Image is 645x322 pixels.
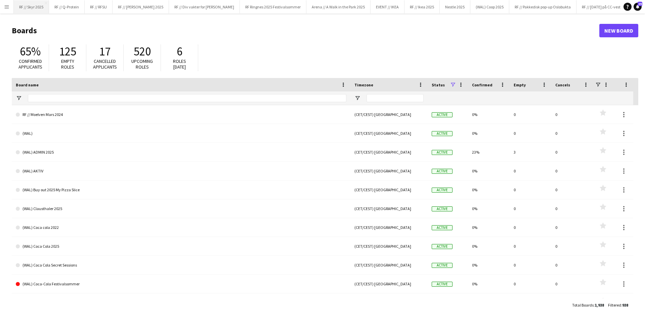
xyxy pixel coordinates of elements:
[16,199,346,218] a: (WAL) Clausthaler 2025
[350,275,428,293] div: (CET/CEST) [GEOGRAPHIC_DATA]
[440,0,470,13] button: Nestle 2025
[350,199,428,218] div: (CET/CEST) [GEOGRAPHIC_DATA]
[16,105,346,124] a: RF // Moelven Mars 2024
[510,162,551,180] div: 0
[432,263,453,268] span: Active
[638,2,642,6] span: 29
[622,303,628,308] span: 938
[16,218,346,237] a: (WAL) Coca cola 2022
[468,218,510,237] div: 0%
[572,303,594,308] span: Total Boards
[551,143,593,161] div: 0
[113,0,169,13] button: RF // [PERSON_NAME] 2025
[432,225,453,230] span: Active
[350,256,428,274] div: (CET/CEST) [GEOGRAPHIC_DATA]
[472,82,492,87] span: Confirmed
[16,82,39,87] span: Board name
[510,180,551,199] div: 0
[354,95,360,101] button: Open Filter Menu
[468,256,510,274] div: 0%
[177,44,182,59] span: 6
[432,82,445,87] span: Status
[432,206,453,211] span: Active
[551,199,593,218] div: 0
[173,58,186,70] span: Roles [DATE]
[468,180,510,199] div: 0%
[510,237,551,255] div: 0
[432,244,453,249] span: Active
[468,237,510,255] div: 0%
[28,94,346,102] input: Board name Filter Input
[551,162,593,180] div: 0
[634,3,642,11] a: 29
[350,124,428,143] div: (CET/CEST) [GEOGRAPHIC_DATA]
[93,58,117,70] span: Cancelled applicants
[134,44,151,59] span: 520
[555,82,570,87] span: Cancels
[510,293,551,312] div: 0
[468,199,510,218] div: 0%
[595,303,604,308] span: 1,938
[16,256,346,275] a: (WAL) Coca Cola Secret Sessions
[551,180,593,199] div: 0
[16,162,346,180] a: (WAL) AKTIV
[350,105,428,124] div: (CET/CEST) [GEOGRAPHIC_DATA]
[350,143,428,161] div: (CET/CEST) [GEOGRAPHIC_DATA]
[432,131,453,136] span: Active
[354,82,373,87] span: Timezone
[14,0,49,13] button: RF // Skyr 2025
[350,237,428,255] div: (CET/CEST) [GEOGRAPHIC_DATA]
[510,124,551,143] div: 0
[510,199,551,218] div: 0
[551,124,593,143] div: 0
[12,26,599,36] h1: Boards
[551,256,593,274] div: 0
[551,105,593,124] div: 0
[551,293,593,312] div: 0
[16,237,346,256] a: (WAL) Coca Cola 2025
[367,94,424,102] input: Timezone Filter Input
[169,0,240,13] button: RF // Div vakter for [PERSON_NAME]
[551,275,593,293] div: 0
[131,58,153,70] span: Upcoming roles
[20,44,41,59] span: 65%
[350,293,428,312] div: (CET/CEST) [GEOGRAPHIC_DATA]
[551,237,593,255] div: 0
[510,218,551,237] div: 0
[85,0,113,13] button: RF // RFSU
[510,275,551,293] div: 0
[432,282,453,287] span: Active
[432,169,453,174] span: Active
[16,275,346,293] a: (WAL) Coca-Cola Festivalsommer
[510,105,551,124] div: 0
[49,0,85,13] button: RF // Q-Protein
[510,143,551,161] div: 3
[59,44,76,59] span: 125
[468,124,510,143] div: 0%
[404,0,440,13] button: RF // Ikea 2025
[608,298,628,312] div: :
[16,180,346,199] a: (WAL) Buy out 2025 My Pizza Slice
[551,218,593,237] div: 0
[468,293,510,312] div: 0%
[240,0,306,13] button: RF Ringnes 2025 Festivalsommer
[432,188,453,193] span: Active
[432,112,453,117] span: Active
[572,298,604,312] div: :
[599,24,638,37] a: New Board
[470,0,509,13] button: (WAL) Coop 2025
[61,58,74,70] span: Empty roles
[18,58,42,70] span: Confirmed applicants
[514,82,526,87] span: Empty
[509,0,576,13] button: RF // Pakkedisk pop-up Oslobukta
[468,143,510,161] div: 23%
[16,293,346,312] a: (WAL) Coke Studio Secret Session 2023
[350,218,428,237] div: (CET/CEST) [GEOGRAPHIC_DATA]
[468,275,510,293] div: 0%
[99,44,111,59] span: 17
[16,95,22,101] button: Open Filter Menu
[16,143,346,162] a: (WAL) ADMIN 2025
[468,105,510,124] div: 0%
[432,150,453,155] span: Active
[608,303,621,308] span: Filtered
